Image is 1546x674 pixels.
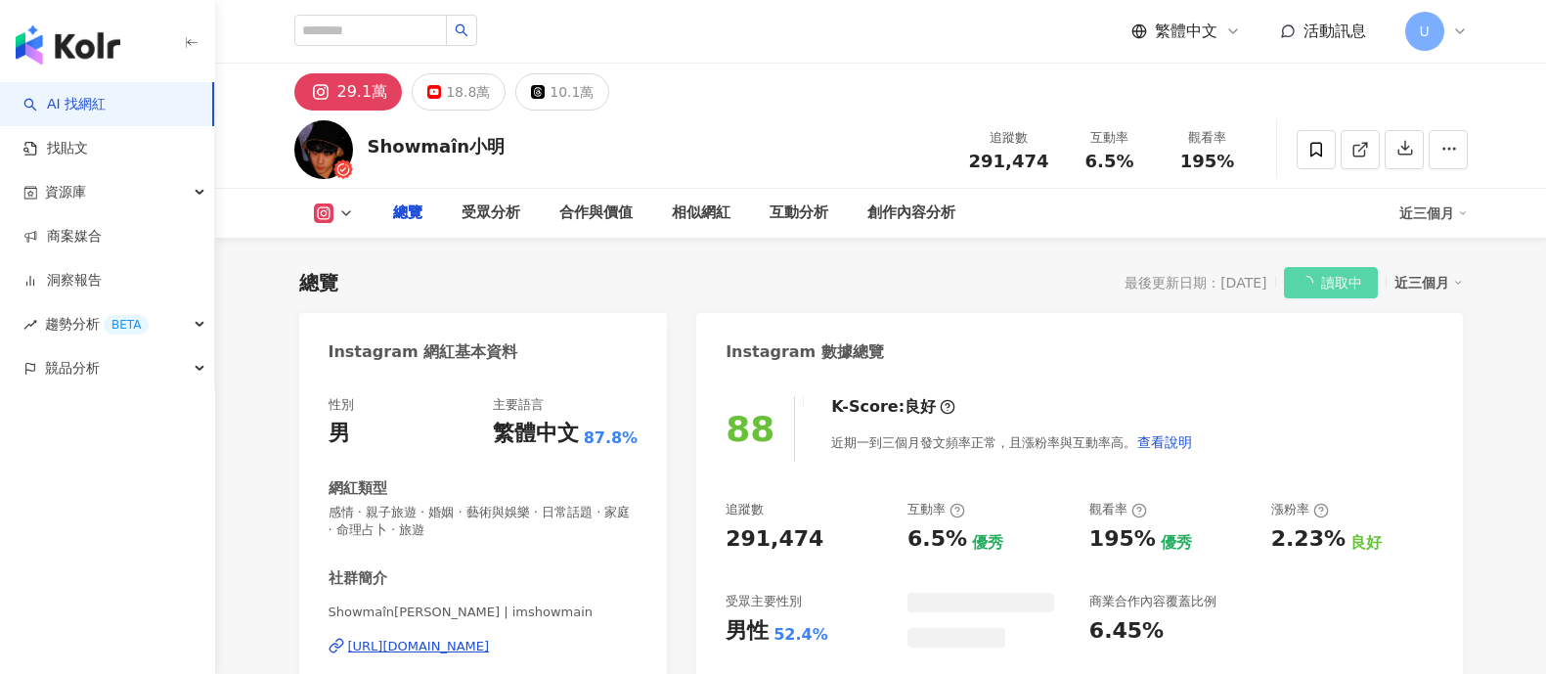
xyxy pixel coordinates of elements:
div: Instagram 網紅基本資料 [329,341,518,363]
span: 195% [1180,152,1235,171]
span: search [455,23,468,37]
div: 總覽 [393,202,422,225]
button: 29.1萬 [294,73,403,111]
button: 10.1萬 [515,73,609,111]
div: Showmaîn小明 [368,134,506,158]
div: 性別 [329,396,354,414]
img: KOL Avatar [294,120,353,179]
div: 相似網紅 [672,202,730,225]
div: 觀看率 [1089,501,1147,518]
div: 追蹤數 [969,128,1049,148]
span: 查看說明 [1137,434,1192,450]
span: 6.5% [1085,152,1134,171]
span: 資源庫 [45,170,86,214]
div: 291,474 [726,524,823,555]
div: 29.1萬 [337,78,388,106]
span: loading [1299,276,1312,290]
div: 男 [329,419,350,449]
span: 87.8% [584,427,639,449]
div: 6.45% [1089,616,1164,647]
span: 讀取中 [1321,268,1362,299]
img: logo [16,25,120,65]
span: 趨勢分析 [45,302,149,346]
div: 優秀 [1161,532,1192,554]
a: 商案媒合 [23,227,102,247]
div: 近三個月 [1394,270,1463,295]
span: Showmaîn[PERSON_NAME] | imshowmain [329,604,639,621]
div: 88 [726,409,774,449]
div: 6.5% [907,524,967,555]
div: 10.1萬 [550,78,594,106]
button: 18.8萬 [412,73,506,111]
a: searchAI 找網紅 [23,95,106,114]
div: 最後更新日期：[DATE] [1125,275,1266,291]
span: 繁體中文 [1155,21,1217,42]
div: 總覽 [299,269,338,296]
button: 讀取中 [1284,267,1378,298]
div: 互動率 [907,501,965,518]
div: 近三個月 [1399,198,1468,229]
a: 洞察報告 [23,271,102,291]
div: 男性 [726,616,769,647]
div: 漲粉率 [1271,501,1329,518]
div: 網紅類型 [329,478,387,499]
div: 近期一到三個月發文頻率正常，且漲粉率與互動率高。 [831,423,1193,462]
span: U [1419,21,1429,42]
div: 社群簡介 [329,568,387,589]
div: 觀看率 [1171,128,1245,148]
div: K-Score : [831,396,955,418]
div: 良好 [905,396,936,418]
div: [URL][DOMAIN_NAME] [348,638,490,655]
span: 感情 · 親子旅遊 · 婚姻 · 藝術與娛樂 · 日常話題 · 家庭 · 命理占卜 · 旅遊 [329,504,639,539]
div: 受眾分析 [462,202,520,225]
div: 195% [1089,524,1156,555]
div: 受眾主要性別 [726,593,802,610]
div: 繁體中文 [493,419,579,449]
div: Instagram 數據總覽 [726,341,884,363]
div: 2.23% [1271,524,1346,555]
div: 18.8萬 [446,78,490,106]
div: 互動分析 [770,202,828,225]
div: 商業合作內容覆蓋比例 [1089,593,1216,610]
div: 追蹤數 [726,501,764,518]
div: 合作與價值 [559,202,633,225]
div: 創作內容分析 [867,202,955,225]
div: 52.4% [773,624,828,646]
span: 競品分析 [45,346,100,390]
a: [URL][DOMAIN_NAME] [329,638,639,655]
div: 良好 [1350,532,1382,554]
span: 291,474 [969,151,1049,171]
div: 互動率 [1073,128,1147,148]
span: 活動訊息 [1303,22,1366,40]
div: BETA [104,315,149,335]
div: 優秀 [972,532,1003,554]
a: 找貼文 [23,139,88,158]
button: 查看說明 [1136,423,1193,462]
div: 主要語言 [493,396,544,414]
span: rise [23,318,37,332]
